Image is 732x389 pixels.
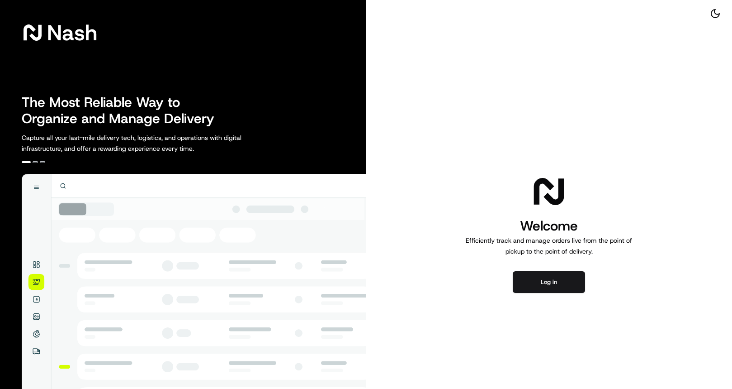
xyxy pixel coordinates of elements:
[22,132,282,154] p: Capture all your last-mile delivery tech, logistics, and operations with digital infrastructure, ...
[47,24,97,42] span: Nash
[22,94,224,127] h2: The Most Reliable Way to Organize and Manage Delivery
[462,235,636,257] p: Efficiently track and manage orders live from the point of pickup to the point of delivery.
[462,217,636,235] h1: Welcome
[513,271,585,293] button: Log in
